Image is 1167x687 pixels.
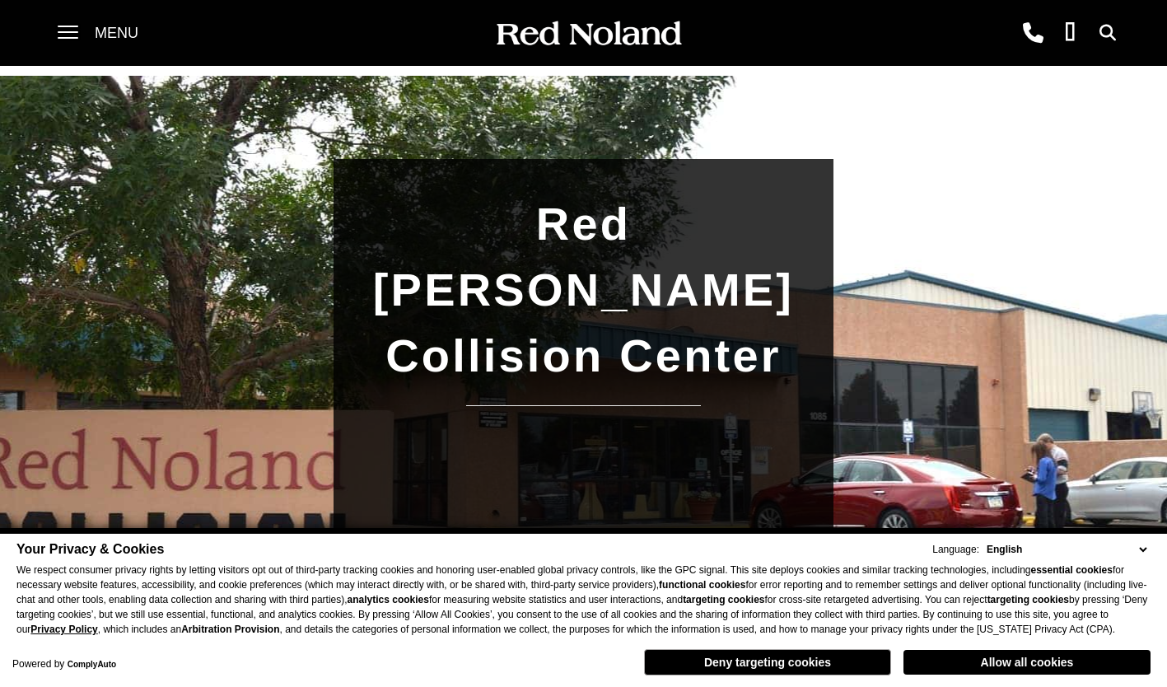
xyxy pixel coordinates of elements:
h1: Red [PERSON_NAME] Collision Center [349,191,819,389]
div: Language: [932,544,979,554]
strong: Arbitration Provision [181,624,279,635]
strong: analytics cookies [348,594,429,605]
img: Red Noland Auto Group [493,20,683,49]
strong: targeting cookies [987,594,1069,605]
strong: functional cookies [659,579,745,591]
button: Allow all cookies [903,650,1151,675]
div: Powered by [12,659,116,670]
button: Deny targeting cookies [644,649,891,675]
a: ComplyAuto [68,660,116,669]
select: Language Select [983,542,1151,557]
strong: essential cookies [1031,564,1113,576]
span: Your Privacy & Cookies [16,542,164,557]
p: We respect consumer privacy rights by letting visitors opt out of third-party tracking cookies an... [16,563,1151,637]
a: Privacy Policy [30,624,97,635]
strong: targeting cookies [683,594,764,605]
